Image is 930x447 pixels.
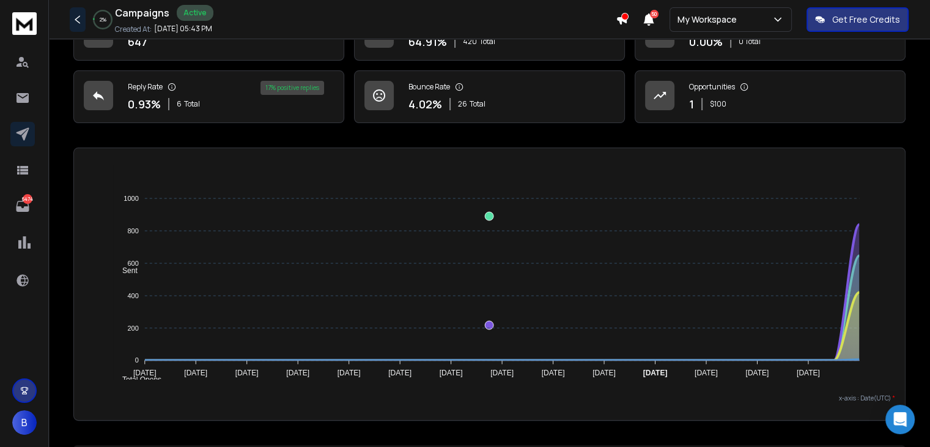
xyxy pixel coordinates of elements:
tspan: [DATE] [440,369,463,377]
a: Reply Rate0.93%6Total17% positive replies [73,70,344,123]
a: 6474 [10,194,35,219]
p: Opportunities [689,82,735,92]
tspan: [DATE] [797,369,820,377]
tspan: [DATE] [490,369,514,377]
p: 0 Total [739,37,761,47]
tspan: 200 [128,324,139,331]
tspan: [DATE] [592,369,616,377]
a: Bounce Rate4.02%26Total [354,70,625,123]
tspan: 600 [128,260,139,267]
button: B [12,410,37,435]
img: logo [12,12,37,35]
span: 26 [458,99,467,109]
p: Get Free Credits [832,13,900,26]
div: Open Intercom Messenger [885,405,915,434]
span: 420 [463,37,477,47]
span: Total [470,99,485,109]
p: Reply Rate [128,82,163,92]
span: Total [479,37,495,47]
tspan: [DATE] [389,369,412,377]
tspan: [DATE] [338,369,361,377]
p: 647 [128,33,147,50]
p: 6474 [23,194,32,204]
span: Sent [113,266,138,275]
p: $ 100 [710,99,726,109]
a: Opportunities1$100 [635,70,906,123]
span: Total Opens [113,375,161,384]
p: My Workspace [677,13,742,26]
tspan: [DATE] [643,369,668,377]
p: 4.02 % [408,96,442,113]
tspan: 1000 [124,195,139,202]
span: 6 [177,99,182,109]
button: Get Free Credits [806,7,909,32]
span: Total [184,99,200,109]
tspan: 800 [128,227,139,235]
p: 1 [689,96,694,113]
h1: Campaigns [115,6,169,20]
tspan: [DATE] [287,369,310,377]
div: 17 % positive replies [260,81,324,95]
tspan: [DATE] [235,369,259,377]
tspan: [DATE] [695,369,718,377]
p: 0.00 % [689,33,723,50]
tspan: [DATE] [185,369,208,377]
p: Bounce Rate [408,82,450,92]
p: x-axis : Date(UTC) [84,394,895,403]
p: 0.93 % [128,96,161,113]
span: 50 [650,10,659,18]
p: [DATE] 05:43 PM [154,24,212,34]
tspan: 0 [135,356,139,364]
div: Active [177,5,213,21]
p: Created At: [115,24,152,34]
tspan: [DATE] [133,369,157,377]
tspan: [DATE] [542,369,565,377]
p: 64.91 % [408,33,447,50]
p: 2 % [100,16,106,23]
tspan: [DATE] [746,369,769,377]
tspan: 400 [128,291,139,299]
